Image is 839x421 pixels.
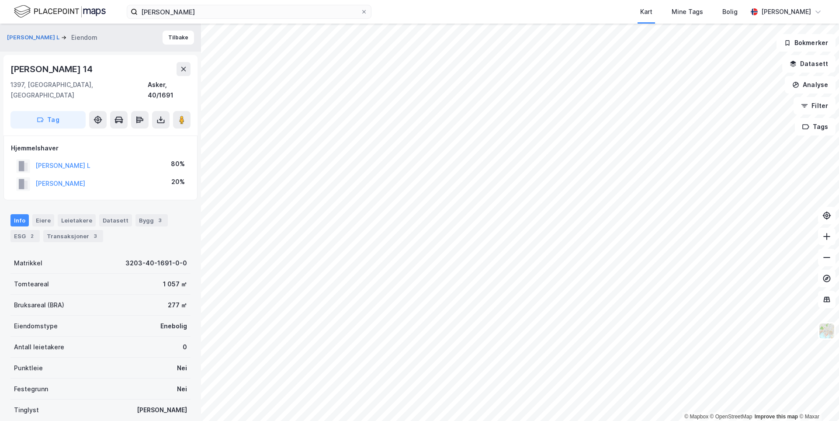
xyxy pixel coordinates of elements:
[794,97,836,115] button: Filter
[818,323,835,339] img: Z
[163,31,194,45] button: Tilbake
[14,300,64,310] div: Bruksareal (BRA)
[10,80,148,101] div: 1397, [GEOGRAPHIC_DATA], [GEOGRAPHIC_DATA]
[640,7,652,17] div: Kart
[137,405,187,415] div: [PERSON_NAME]
[14,363,43,373] div: Punktleie
[10,230,40,242] div: ESG
[58,214,96,226] div: Leietakere
[14,258,42,268] div: Matrikkel
[684,414,708,420] a: Mapbox
[177,363,187,373] div: Nei
[156,216,164,225] div: 3
[71,32,97,43] div: Eiendom
[795,379,839,421] div: Kontrollprogram for chat
[14,405,39,415] div: Tinglyst
[761,7,811,17] div: [PERSON_NAME]
[183,342,187,352] div: 0
[168,300,187,310] div: 277 ㎡
[14,342,64,352] div: Antall leietakere
[160,321,187,331] div: Enebolig
[91,232,100,240] div: 3
[795,379,839,421] iframe: Chat Widget
[125,258,187,268] div: 3203-40-1691-0-0
[14,279,49,289] div: Tomteareal
[138,5,361,18] input: Søk på adresse, matrikkel, gårdeiere, leietakere eller personer
[782,55,836,73] button: Datasett
[14,4,106,19] img: logo.f888ab2527a4732fd821a326f86c7f29.svg
[28,232,36,240] div: 2
[11,143,190,153] div: Hjemmelshaver
[785,76,836,94] button: Analyse
[710,414,752,420] a: OpenStreetMap
[32,214,54,226] div: Eiere
[148,80,191,101] div: Asker, 40/1691
[14,384,48,394] div: Festegrunn
[795,118,836,136] button: Tags
[722,7,738,17] div: Bolig
[171,159,185,169] div: 80%
[777,34,836,52] button: Bokmerker
[99,214,132,226] div: Datasett
[14,321,58,331] div: Eiendomstype
[7,33,61,42] button: [PERSON_NAME] L
[755,414,798,420] a: Improve this map
[10,214,29,226] div: Info
[672,7,703,17] div: Mine Tags
[43,230,103,242] div: Transaksjoner
[163,279,187,289] div: 1 057 ㎡
[10,62,94,76] div: [PERSON_NAME] 14
[10,111,86,129] button: Tag
[177,384,187,394] div: Nei
[135,214,168,226] div: Bygg
[171,177,185,187] div: 20%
